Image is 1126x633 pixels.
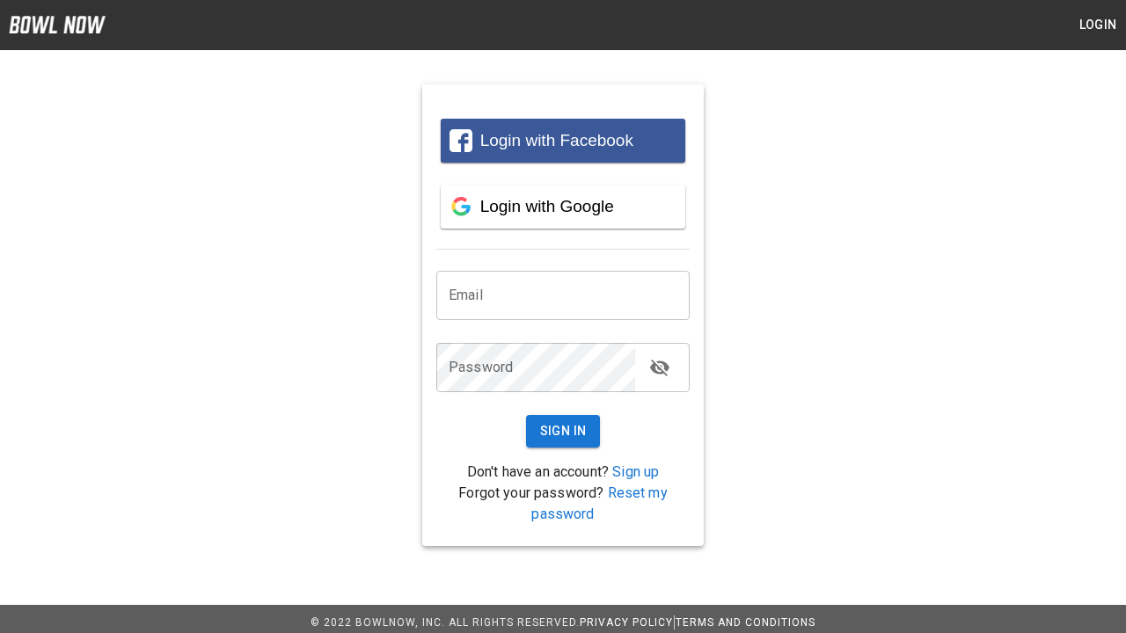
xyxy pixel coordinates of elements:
[436,462,690,483] p: Don't have an account?
[480,197,614,215] span: Login with Google
[9,16,106,33] img: logo
[642,350,677,385] button: toggle password visibility
[580,616,673,629] a: Privacy Policy
[1070,9,1126,41] button: Login
[612,463,659,480] a: Sign up
[436,483,690,525] p: Forgot your password?
[526,415,601,447] button: Sign In
[531,484,667,522] a: Reset my password
[480,131,633,149] span: Login with Facebook
[441,119,685,163] button: Login with Facebook
[676,616,815,629] a: Terms and Conditions
[441,185,685,229] button: Login with Google
[311,616,580,629] span: © 2022 BowlNow, Inc. All Rights Reserved.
